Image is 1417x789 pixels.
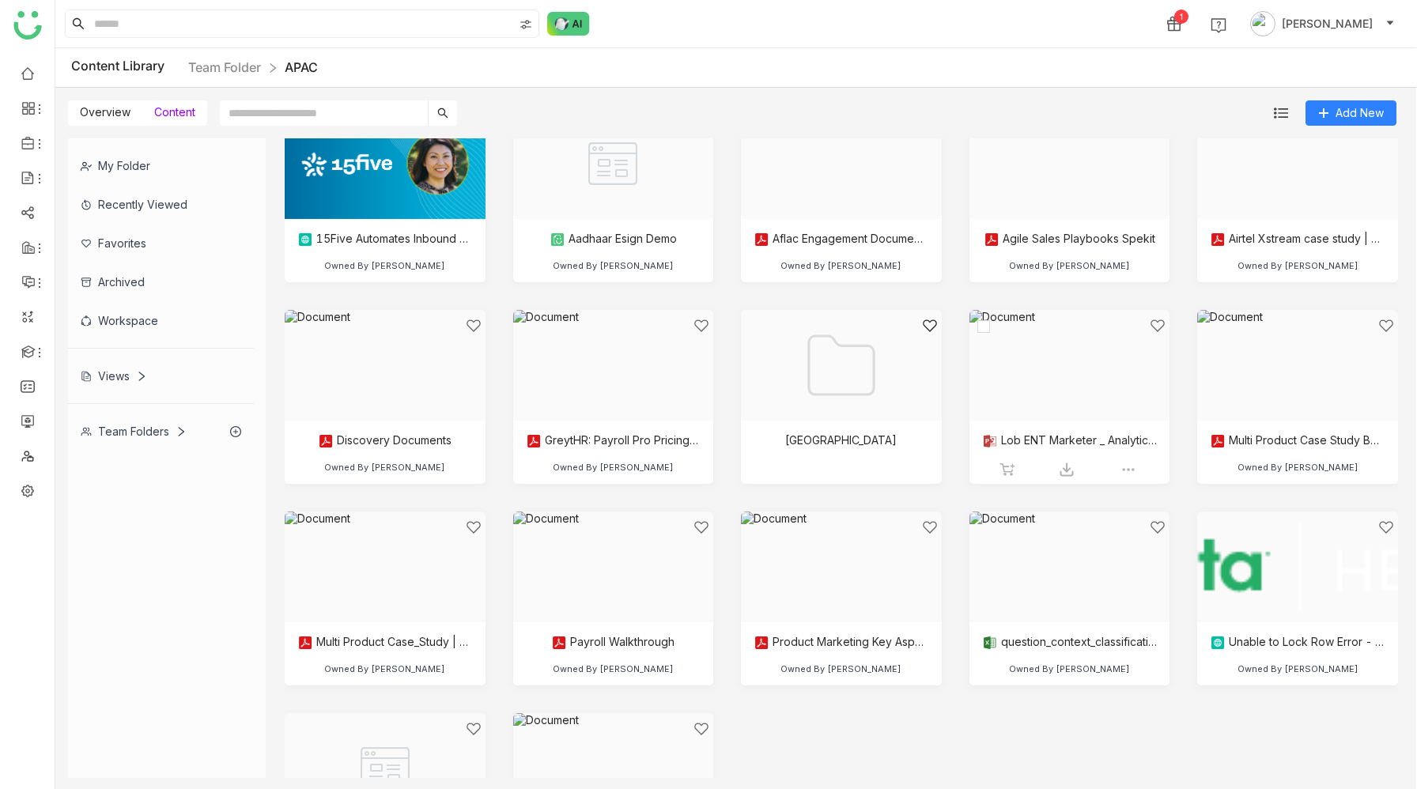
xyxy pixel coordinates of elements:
div: 15Five Automates Inbound Lead Routing Using LeanData [297,232,473,247]
div: Airtel Xstream case study | genepoint [1210,232,1385,247]
img: Document [513,310,714,421]
img: add_to_share_grey.svg [999,462,1015,478]
div: Owned By [PERSON_NAME] [1238,663,1358,674]
div: [GEOGRAPHIC_DATA] [785,433,897,447]
div: 1 [1174,9,1188,24]
div: Owned By [PERSON_NAME] [1238,462,1358,473]
div: Owned By [PERSON_NAME] [1009,260,1130,271]
div: question_context_classification_dataset [982,635,1158,651]
img: pdf.svg [1210,433,1226,449]
img: pdf.svg [297,635,313,651]
img: pdf.svg [1210,232,1226,247]
span: Add New [1336,104,1384,122]
div: Owned By [PERSON_NAME] [324,462,445,473]
div: Owned By [PERSON_NAME] [324,663,445,674]
div: Aflac Engagement Documents _ Alphabet [754,232,929,247]
img: Document [285,512,486,622]
img: download.svg [1059,462,1075,478]
div: Multi Product Case_Study | Cherry Blow Dry Bar [297,635,473,651]
div: Owned By [PERSON_NAME] [553,663,674,674]
img: pdf.svg [754,635,769,651]
img: Document [741,512,942,622]
div: Owned By [PERSON_NAME] [780,663,901,674]
div: Recently Viewed [68,185,254,224]
a: Team Folder [188,59,261,75]
img: list.svg [1274,106,1288,120]
img: more-options.svg [1120,462,1136,478]
div: Product Marketing Key Aspects Important [754,635,929,651]
div: Agile Sales Playbooks Spekit [984,232,1155,247]
img: pdf.svg [551,635,567,651]
div: Content Library [71,58,318,77]
img: pdf.svg [754,232,769,247]
div: Archived [68,262,254,301]
img: paper.svg [550,232,565,247]
div: Multi Product Case Study By Massage Envy [1210,433,1385,449]
img: pdf.svg [984,232,999,247]
img: avatar [1250,11,1275,36]
div: My Folder [68,146,254,185]
div: Workspace [68,301,254,340]
span: Content [154,105,195,119]
img: Document [969,512,1170,622]
span: Overview [80,105,130,119]
div: Aadhaar Esign Demo [550,232,677,247]
div: Owned By [PERSON_NAME] [780,260,901,271]
button: Add New [1306,100,1396,126]
div: Discovery Documents [318,433,452,449]
img: help.svg [1211,17,1226,33]
img: article.svg [297,232,313,247]
img: Document [741,108,942,219]
div: Payroll Walkthrough [551,635,674,651]
img: Folder [802,326,881,405]
div: Unable to Lock Row Error - What Does it Mean? [1210,635,1385,651]
img: Document [969,108,1170,219]
img: Document [1197,310,1398,421]
div: Owned By [PERSON_NAME] [1009,663,1130,674]
img: Paper [513,108,714,219]
div: Owned By [PERSON_NAME] [324,260,445,271]
button: [PERSON_NAME] [1247,11,1398,36]
img: Document [285,310,486,421]
div: Owned By [PERSON_NAME] [1238,260,1358,271]
img: search-type.svg [520,18,532,31]
div: Owned By [PERSON_NAME] [553,260,674,271]
div: Team Folders [81,425,187,438]
div: GreytHR: Payroll Pro Pricing and Features [526,433,701,449]
span: [PERSON_NAME] [1282,15,1373,32]
div: Views [81,369,147,383]
img: Document [513,512,714,622]
img: article.svg [1210,635,1226,651]
img: xlsx.svg [982,635,998,651]
img: Document [969,310,1170,421]
a: APAC [285,59,318,75]
img: pdf.svg [318,433,334,449]
div: Owned By [PERSON_NAME] [553,462,674,473]
img: ask-buddy-normal.svg [547,12,590,36]
img: pdf.svg [526,433,542,449]
div: Favorites [68,224,254,262]
img: logo [13,11,42,40]
img: Document [1197,108,1398,219]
